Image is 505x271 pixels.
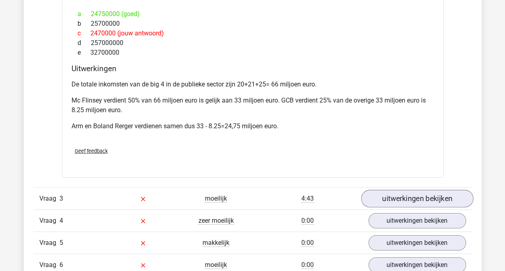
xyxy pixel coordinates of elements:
div: 257000000 [72,38,434,48]
div: 2470000 (jouw antwoord) [72,29,434,38]
div: 32700000 [72,48,434,57]
span: e [78,48,90,57]
span: Vraag [39,194,59,203]
a: uitwerkingen bekijken [368,235,466,250]
span: Vraag [39,216,59,226]
span: makkelijk [202,239,229,247]
span: Geef feedback [75,148,108,154]
span: 0:00 [301,217,314,225]
span: 4:43 [301,195,314,203]
span: 0:00 [301,239,314,247]
p: De totale inkomsten van de big 4 in de publieke sector zijn 20+21+25= 66 miljoen euro. [72,80,434,89]
span: b [78,19,91,29]
span: moeilijk [205,195,227,203]
span: 6 [59,261,63,269]
span: 3 [59,195,63,202]
div: 25700000 [72,19,434,29]
a: uitwerkingen bekijken [368,213,466,228]
span: zeer moeilijk [198,217,234,225]
span: moeilijk [205,261,227,269]
a: uitwerkingen bekijken [361,190,473,207]
span: 0:00 [301,261,314,269]
p: Mc Flinsey verdient 50% van 66 miljoen euro is gelijk aan 33 miljoen euro. GCB verdient 25% van d... [72,96,434,115]
span: Vraag [39,238,59,248]
span: c [78,29,90,38]
span: 5 [59,239,63,246]
div: 24750000 (goed) [72,9,434,19]
span: 4 [59,217,63,224]
span: a [78,9,91,19]
span: Vraag [39,260,59,270]
h4: Uitwerkingen [72,64,434,73]
p: Arm en Boland Rerger verdienen samen dus 33 - 8.25=24,75 miljoen euro. [72,121,434,131]
span: d [78,38,91,48]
